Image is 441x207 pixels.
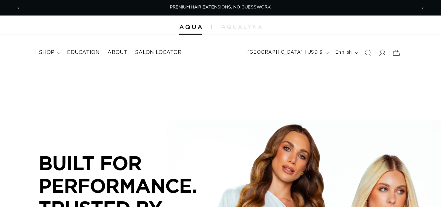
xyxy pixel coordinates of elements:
summary: shop [35,45,63,60]
span: shop [39,49,54,56]
button: Previous announcement [11,2,26,14]
img: Aqua Hair Extensions [179,25,202,29]
a: Salon Locator [131,45,185,60]
button: [GEOGRAPHIC_DATA] | USD $ [244,47,331,59]
span: About [107,49,127,56]
span: PREMIUM HAIR EXTENSIONS. NO GUESSWORK. [170,5,271,9]
span: [GEOGRAPHIC_DATA] | USD $ [248,49,323,56]
a: About [104,45,131,60]
span: English [335,49,352,56]
summary: Search [361,46,375,60]
span: Salon Locator [135,49,182,56]
img: aqualyna.com [222,25,262,29]
a: Education [63,45,104,60]
span: Education [67,49,100,56]
button: English [331,47,361,59]
button: Next announcement [415,2,430,14]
